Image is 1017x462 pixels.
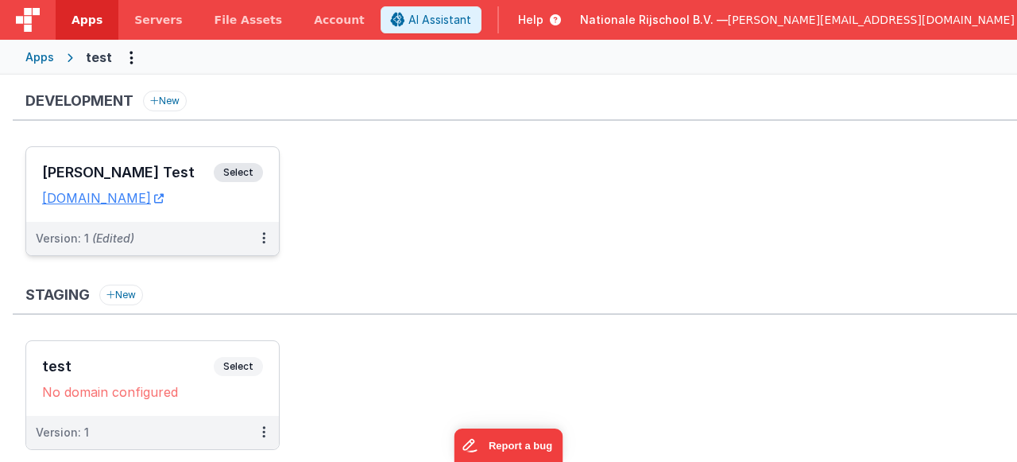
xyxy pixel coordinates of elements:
span: File Assets [215,12,283,28]
span: [PERSON_NAME][EMAIL_ADDRESS][DOMAIN_NAME] [728,12,1015,28]
span: Apps [72,12,102,28]
button: New [143,91,187,111]
span: Select [214,163,263,182]
div: test [86,48,112,67]
span: Help [518,12,543,28]
span: (Edited) [92,231,134,245]
a: [DOMAIN_NAME] [42,190,164,206]
span: Select [214,357,263,376]
span: Nationale Rijschool B.V. — [580,12,728,28]
h3: [PERSON_NAME] Test [42,165,214,181]
h3: test [42,359,214,375]
span: AI Assistant [408,12,471,28]
h3: Development [25,93,133,109]
button: New [99,285,143,305]
button: Options [118,45,144,70]
div: Version: 1 [36,231,134,247]
div: Apps [25,49,54,65]
div: Version: 1 [36,425,89,441]
iframe: Marker.io feedback button [454,429,563,462]
h3: Staging [25,287,90,303]
div: No domain configured [42,384,263,400]
span: Servers [134,12,182,28]
button: AI Assistant [381,6,481,33]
